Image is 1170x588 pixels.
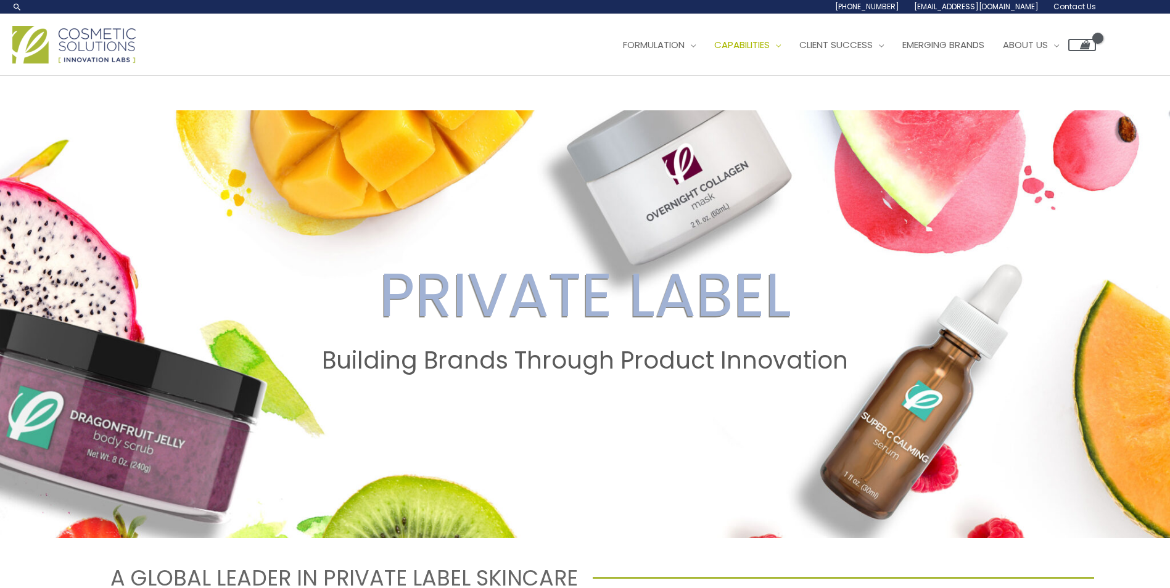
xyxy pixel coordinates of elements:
[714,38,770,51] span: Capabilities
[1053,1,1096,12] span: Contact Us
[604,27,1096,63] nav: Site Navigation
[1003,38,1048,51] span: About Us
[1068,39,1096,51] a: View Shopping Cart, empty
[12,346,1158,375] h2: Building Brands Through Product Innovation
[893,27,994,63] a: Emerging Brands
[614,27,705,63] a: Formulation
[902,38,984,51] span: Emerging Brands
[705,27,790,63] a: Capabilities
[994,27,1068,63] a: About Us
[12,26,136,63] img: Cosmetic Solutions Logo
[12,259,1158,332] h2: PRIVATE LABEL
[790,27,893,63] a: Client Success
[799,38,873,51] span: Client Success
[835,1,899,12] span: [PHONE_NUMBER]
[914,1,1039,12] span: [EMAIL_ADDRESS][DOMAIN_NAME]
[12,2,22,12] a: Search icon link
[623,38,685,51] span: Formulation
